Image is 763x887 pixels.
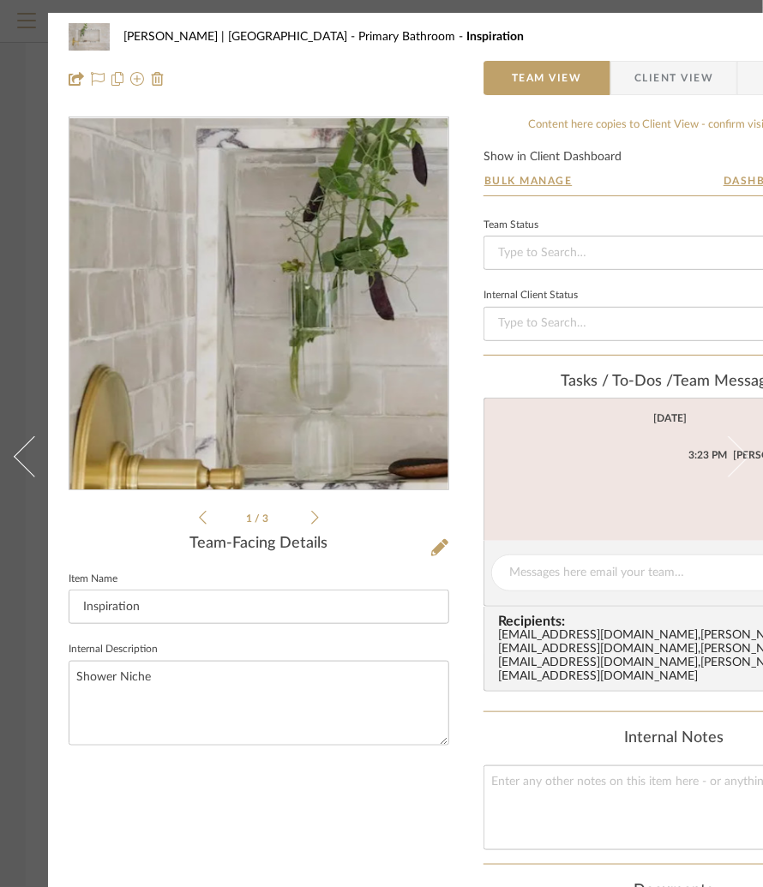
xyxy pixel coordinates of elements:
[263,513,272,524] span: 3
[484,291,578,300] div: Internal Client Status
[69,180,448,429] img: 7f188357-1b7b-4360-9fe0-74a344806830_436x436.jpg
[484,221,538,230] div: Team Status
[512,61,582,95] span: Team View
[151,72,165,86] img: Remove from project
[634,61,713,95] span: Client View
[562,374,674,389] span: Tasks / To-Dos /
[688,447,727,463] div: 3:23 PM
[69,645,158,654] label: Internal Description
[69,575,117,584] label: Item Name
[69,118,448,490] div: 0
[358,31,466,43] span: Primary Bathroom
[69,590,449,624] input: Enter Item Name
[247,513,255,524] span: 1
[484,173,574,189] button: Bulk Manage
[654,412,688,424] div: [DATE]
[123,31,358,43] span: [PERSON_NAME] | [GEOGRAPHIC_DATA]
[466,31,524,43] span: Inspiration
[255,513,263,524] span: /
[69,535,449,554] div: Team-Facing Details
[69,20,110,54] img: 7f188357-1b7b-4360-9fe0-74a344806830_48x40.jpg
